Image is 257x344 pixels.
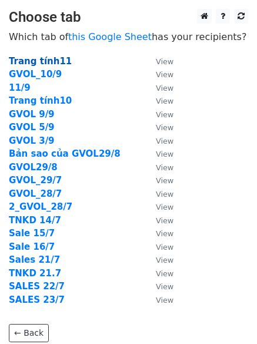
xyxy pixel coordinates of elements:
[156,150,173,158] small: View
[144,295,173,305] a: View
[144,135,173,146] a: View
[156,57,173,66] small: View
[156,163,173,172] small: View
[156,269,173,278] small: View
[144,215,173,226] a: View
[9,95,72,106] a: Trang tính10
[144,242,173,252] a: View
[156,97,173,105] small: View
[9,82,31,93] a: 11/9
[9,324,49,342] a: ← Back
[198,287,257,344] iframe: Chat Widget
[9,188,62,199] a: GVOL_28/7
[144,175,173,186] a: View
[144,82,173,93] a: View
[9,281,65,292] a: SALES 22/7
[9,148,121,159] a: Bản sao của GVOL29/8
[68,31,152,42] a: this Google Sheet
[9,122,55,133] a: GVOL 5/9
[156,243,173,252] small: View
[9,162,58,173] a: GVOL29/8
[9,215,61,226] a: TNKD 14/7
[156,70,173,79] small: View
[9,228,55,239] a: Sale 15/7
[9,69,62,80] a: GVOL_10/9
[156,282,173,291] small: View
[144,109,173,120] a: View
[9,31,248,43] p: Which tab of has your recipients?
[9,135,55,146] a: GVOL 3/9
[144,201,173,212] a: View
[156,190,173,199] small: View
[9,201,72,212] a: 2_GVOL_28/7
[9,56,72,67] a: Trang tính11
[144,56,173,67] a: View
[144,254,173,265] a: View
[144,148,173,159] a: View
[9,242,55,252] a: Sale 16/7
[156,216,173,225] small: View
[156,296,173,305] small: View
[9,109,55,120] a: GVOL 9/9
[156,256,173,264] small: View
[156,137,173,145] small: View
[9,254,60,265] a: Sales 21/7
[144,281,173,292] a: View
[144,69,173,80] a: View
[144,162,173,173] a: View
[144,95,173,106] a: View
[144,268,173,279] a: View
[9,9,248,26] h3: Choose tab
[9,268,61,279] a: TNKD 21.7
[156,110,173,119] small: View
[9,295,65,305] a: SALES 23/7
[9,175,62,186] a: GVOL_29/7
[144,228,173,239] a: View
[144,188,173,199] a: View
[144,122,173,133] a: View
[156,229,173,238] small: View
[156,123,173,132] small: View
[156,203,173,211] small: View
[156,176,173,185] small: View
[156,84,173,92] small: View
